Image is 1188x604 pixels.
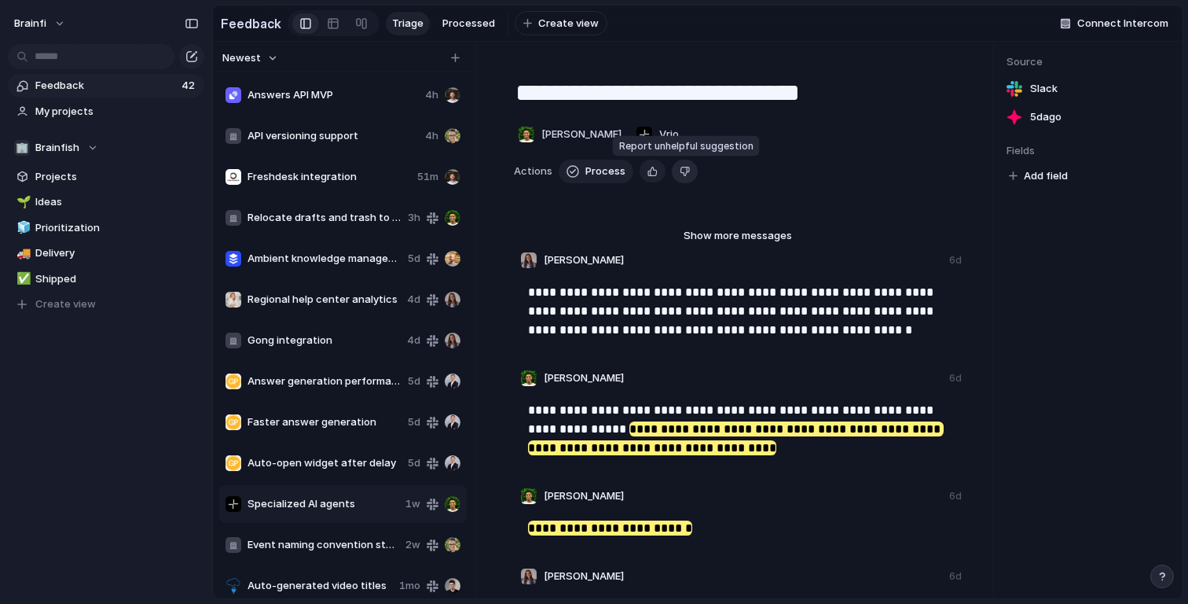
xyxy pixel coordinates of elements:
button: Process [559,160,633,183]
span: Actions [514,164,552,179]
span: Slack [1030,81,1058,97]
span: Create view [538,16,599,31]
a: Projects [8,165,204,189]
span: Show more messages [684,228,792,244]
div: 6d [949,253,962,267]
span: 5d ago [1030,109,1061,125]
span: 4h [425,87,438,103]
div: 🚚 [16,245,27,263]
h2: Feedback [221,14,281,33]
div: 6d [949,489,962,503]
span: [PERSON_NAME] [544,252,624,268]
span: Newest [222,50,261,66]
span: 2w [405,537,420,553]
button: ✅ [14,271,30,287]
span: 42 [181,78,198,94]
span: [PERSON_NAME] [544,370,624,386]
span: Ambient knowledge management [247,251,401,267]
a: 🚚Delivery [8,241,204,265]
button: [PERSON_NAME] [514,122,625,147]
span: Process [585,164,625,179]
span: Relocate drafts and trash to menu [247,210,401,226]
span: Brainfish [35,140,79,156]
a: 🌱Ideas [8,190,204,214]
span: Faster answer generation [247,414,401,430]
span: Projects [35,169,199,185]
span: 4d [407,292,420,308]
span: Shipped [35,271,199,287]
span: Triage [392,16,423,31]
span: Add field [1024,168,1068,184]
span: Gong integration [247,333,401,348]
span: 1mo [399,578,420,594]
span: Ideas [35,194,199,210]
span: 3h [408,210,420,226]
span: 4d [407,333,420,348]
button: Show more messages [643,226,832,246]
span: Event naming convention standardization [247,537,399,553]
span: 51m [417,169,438,185]
span: 4h [425,128,438,144]
span: Source [1006,54,1170,70]
span: API versioning support [247,128,419,144]
a: Triage [386,12,430,35]
span: Specialized AI agents [247,496,399,512]
span: Feedback [35,78,177,94]
div: Report unhelpful suggestion [613,136,760,157]
span: 5d [408,251,420,267]
span: Create view [35,296,96,312]
span: Prioritization [35,220,199,236]
span: Auto-generated video titles [247,578,393,594]
a: ✅Shipped [8,267,204,291]
span: 5d [408,455,420,471]
span: brainfi [14,16,46,31]
a: My projects [8,100,204,123]
a: Processed [436,12,501,35]
div: ✅ [16,270,27,288]
button: 🌱 [14,194,30,210]
span: Vrio [659,127,679,142]
span: 1w [405,496,420,512]
span: Auto-open widget after delay [247,455,401,471]
span: [PERSON_NAME] [544,488,624,504]
span: Connect Intercom [1077,16,1168,31]
button: Create view [515,11,607,36]
div: 6d [949,569,962,584]
button: Delete [672,160,698,183]
div: 6d [949,371,962,385]
button: 🚚 [14,245,30,261]
a: Feedback42 [8,74,204,98]
span: My projects [35,104,199,120]
button: Add field [1006,166,1070,186]
span: [PERSON_NAME] [544,569,624,584]
button: Create view [8,293,204,316]
span: [PERSON_NAME] [541,127,621,142]
button: Connect Intercom [1054,12,1175,35]
a: 🧊Prioritization [8,216,204,240]
span: Fields [1006,143,1170,159]
span: 5d [408,374,420,389]
a: Slack [1006,78,1170,100]
div: 🏢 [14,140,30,156]
button: brainfi [7,11,74,36]
span: Regional help center analytics [247,292,401,308]
span: Processed [442,16,495,31]
button: Vrio [632,122,683,147]
span: Answer generation performance [247,374,401,389]
button: Newest [220,48,280,68]
div: 🌱 [16,193,27,212]
span: Delivery [35,245,199,261]
span: Freshdesk integration [247,169,411,185]
span: Answers API MVP [247,87,419,103]
div: 🧊 [16,219,27,237]
button: 🏢Brainfish [8,136,204,160]
span: 5d [408,414,420,430]
button: 🧊 [14,220,30,236]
